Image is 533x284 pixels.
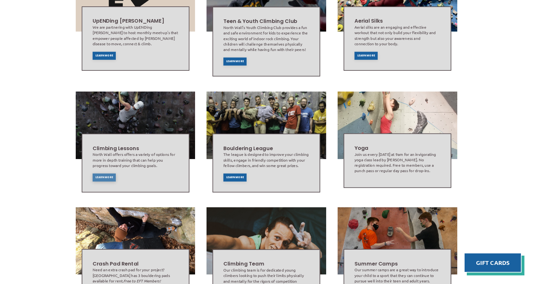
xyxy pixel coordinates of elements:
h2: Yoga [354,144,440,152]
div: Join us every [DATE] at 9am for an invigorating yoga class lead by [PERSON_NAME]. No registration... [354,151,440,173]
a: Learn More [223,57,247,65]
h2: Aerial Silks [354,17,440,25]
span: Learn More [95,55,113,57]
div: Our summer camps are a great way to introduce your child to a sport that they can continue to pur... [354,267,440,283]
span: Learn More [226,60,244,63]
img: Image [338,91,457,159]
span: Learn More [357,55,375,57]
div: North Wall offers offers a variety of options for more in depth training that can help you progre... [92,152,178,168]
h2: Crash Pad Rental [92,260,178,267]
a: Learn More [92,173,116,181]
img: Image [207,207,326,274]
span: Learn More [95,176,113,179]
div: North Wall’s Youth Climbing Club provides a fun and safe environment for kids to experience the e... [223,25,309,52]
div: We are partnering with UpENDing [PERSON_NAME] to host monthly meet-up's that empower people affec... [92,25,178,46]
img: Image [75,207,195,274]
a: Learn More [92,52,116,60]
h2: Bouldering League [223,144,309,152]
h2: Climbing Lessons [92,144,178,152]
a: Learn More [354,52,378,60]
div: The league is designed to improve your climbing skills, engage in friendly competition with your ... [223,152,309,168]
h2: Teen & Youth Climbing Club [223,18,309,25]
img: Image [207,91,326,159]
span: Learn More [226,176,244,179]
h2: UpENDing [PERSON_NAME] [92,17,178,25]
em: Free to EFT Members! [123,278,160,283]
h2: Summer Camps [354,260,440,267]
div: Aerial silks are an engaging and effective workout that not only build your flexibility and stren... [354,25,440,46]
a: Learn More [223,173,247,181]
h2: Climbing Team [223,260,309,268]
img: Image [75,91,195,159]
div: Need an extra crash pad for your project? [GEOGRAPHIC_DATA] has 3 bouldering pads available for r... [92,267,178,284]
img: Image [337,207,458,274]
